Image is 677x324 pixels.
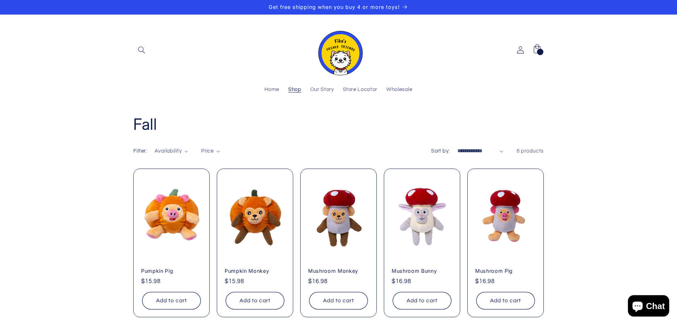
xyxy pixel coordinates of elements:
h2: Filter: [133,147,147,155]
a: Pumpkin Monkey [225,268,285,274]
span: Home [264,86,279,93]
span: Store Locator [343,86,377,93]
summary: Price [201,147,220,155]
a: Pumpkin Pig [141,268,202,274]
img: Fika's Freaky Friends [314,25,364,75]
a: Home [260,82,284,98]
a: Mushroom Pig [475,268,536,274]
button: Add to cart [476,292,535,309]
span: 6 products [517,148,544,154]
span: Availability [155,148,182,154]
a: Store Locator [338,82,382,98]
button: Add to cart [226,292,284,309]
button: Add to cart [393,292,451,309]
span: Get free shipping when you buy 4 or more toys! [269,4,400,10]
label: Sort by: [431,148,450,154]
a: Our Story [306,82,338,98]
a: Mushroom Bunny [392,268,452,274]
h1: Fall [133,114,544,134]
a: Wholesale [382,82,417,98]
button: Add to cart [309,292,368,309]
summary: Search [133,42,150,58]
span: Shop [288,86,301,93]
a: Fika's Freaky Friends [311,22,366,78]
span: Price [201,148,214,154]
a: Mushroom Monkey [308,268,369,274]
span: Our Story [310,86,334,93]
span: Wholesale [386,86,413,93]
button: Add to cart [142,292,201,309]
summary: Availability (0 selected) [155,147,188,155]
a: Shop [284,82,306,98]
inbox-online-store-chat: Shopify online store chat [626,295,671,318]
span: 6 [539,49,541,55]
